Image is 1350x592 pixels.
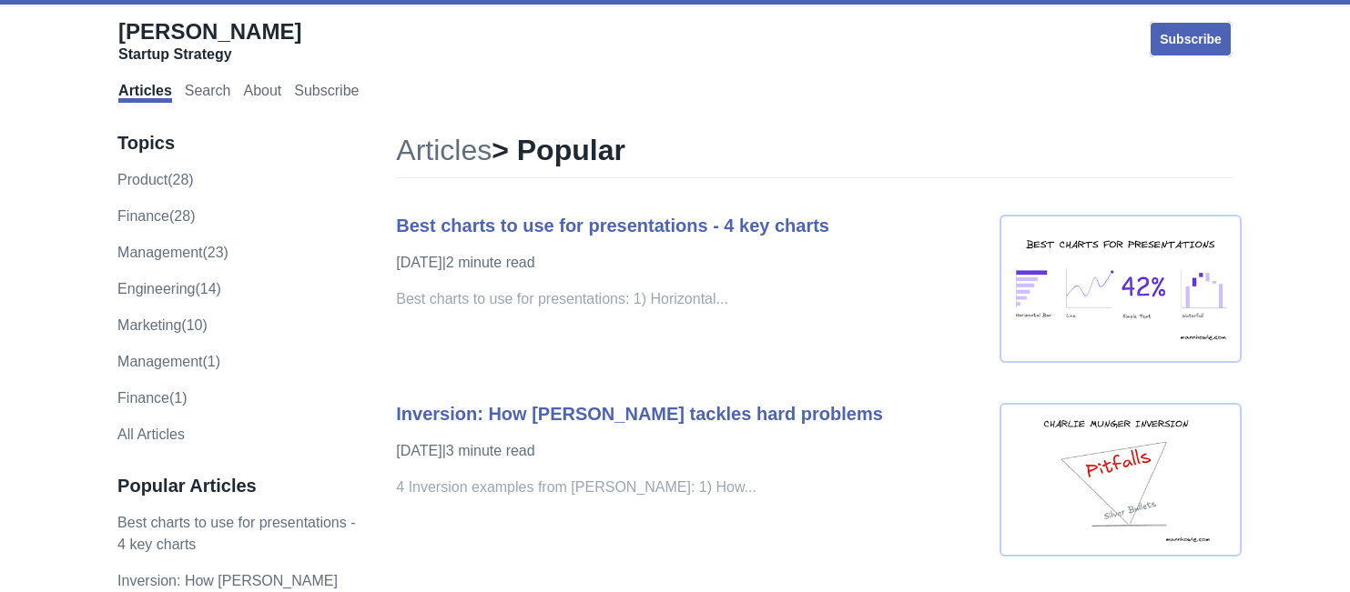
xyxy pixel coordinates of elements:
p: [DATE] | 3 minute read [396,440,981,462]
a: Best charts to use for presentations - 4 key charts [396,216,829,236]
a: Finance(1) [117,390,187,406]
a: product(28) [117,172,194,187]
a: About [243,83,281,103]
a: engineering(14) [117,281,221,296]
p: 4 Inversion examples from [PERSON_NAME]: 1) How... [396,477,981,498]
a: Subscribe [1149,21,1233,57]
a: Articles [118,83,172,103]
img: best chart presentaion [1000,215,1242,364]
h3: Topics [117,132,358,155]
a: marketing(10) [117,317,208,333]
a: All Articles [117,426,185,442]
span: [PERSON_NAME] [118,19,301,44]
h1: > Popular [396,132,1233,178]
h3: Popular Articles [117,475,358,497]
a: Search [185,83,231,103]
a: Management(1) [117,354,220,369]
p: [DATE] | 2 minute read [396,252,981,274]
a: Best charts to use for presentations - 4 key charts [117,515,355,552]
a: management(23) [117,245,228,260]
a: Subscribe [294,83,359,103]
p: Best charts to use for presentations: 1) Horizontal... [396,288,981,310]
img: inversion [1000,403,1242,556]
a: Inversion: How [PERSON_NAME] tackles hard problems [396,404,883,424]
div: Startup Strategy [118,45,301,64]
a: Articles [396,134,492,166]
a: finance(28) [117,208,195,224]
a: [PERSON_NAME]Startup Strategy [118,18,301,64]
